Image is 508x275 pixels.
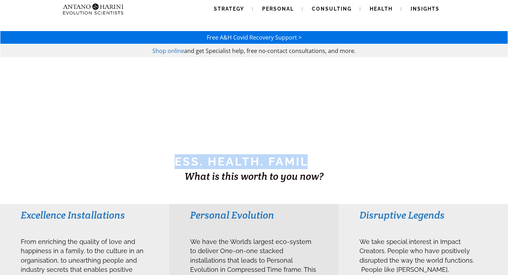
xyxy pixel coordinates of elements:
[359,209,487,221] h3: Disruptive Legends
[214,6,244,12] span: Strategy
[184,47,356,55] span: and get Specialist help, free no-contact consultations, and more.
[411,6,440,12] span: Insights
[152,47,184,55] a: Shop online
[190,209,317,221] h3: Personal Evolution
[185,170,323,183] span: What is this worth to you now?
[312,6,352,12] span: Consulting
[262,6,294,12] span: Personal
[370,6,393,12] span: Health
[1,154,507,169] h1: BUSINESS. HEALTH. Family. Legacy
[207,34,302,41] a: Free A&H Covid Recovery Support >
[21,209,148,221] h3: Excellence Installations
